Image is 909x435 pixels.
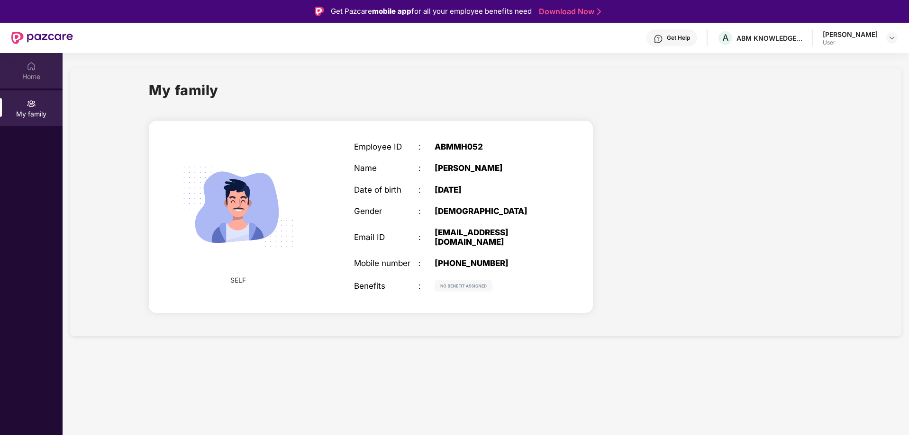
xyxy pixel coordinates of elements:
[418,232,435,242] div: :
[418,258,435,268] div: :
[315,7,324,16] img: Logo
[418,281,435,291] div: :
[418,185,435,195] div: :
[418,206,435,216] div: :
[418,163,435,173] div: :
[654,34,663,44] img: svg+xml;base64,PHN2ZyBpZD0iSGVscC0zMngzMiIgeG1sbnM9Imh0dHA6Ly93d3cudzMub3JnLzIwMDAvc3ZnIiB3aWR0aD...
[435,206,547,216] div: [DEMOGRAPHIC_DATA]
[354,206,418,216] div: Gender
[823,30,878,39] div: [PERSON_NAME]
[722,32,729,44] span: A
[354,232,418,242] div: Email ID
[823,39,878,46] div: User
[27,62,36,71] img: svg+xml;base64,PHN2ZyBpZD0iSG9tZSIgeG1sbnM9Imh0dHA6Ly93d3cudzMub3JnLzIwMDAvc3ZnIiB3aWR0aD0iMjAiIG...
[539,7,598,17] a: Download Now
[354,163,418,173] div: Name
[11,32,73,44] img: New Pazcare Logo
[372,7,411,16] strong: mobile app
[435,163,547,173] div: [PERSON_NAME]
[888,34,896,42] img: svg+xml;base64,PHN2ZyBpZD0iRHJvcGRvd24tMzJ4MzIiIHhtbG5zPSJodHRwOi8vd3d3LnczLm9yZy8yMDAwL3N2ZyIgd2...
[435,142,547,151] div: ABMMH052
[435,228,547,247] div: [EMAIL_ADDRESS][DOMAIN_NAME]
[354,258,418,268] div: Mobile number
[354,281,418,291] div: Benefits
[149,80,218,101] h1: My family
[170,139,306,275] img: svg+xml;base64,PHN2ZyB4bWxucz0iaHR0cDovL3d3dy53My5vcmcvMjAwMC9zdmciIHdpZHRoPSIyMjQiIGhlaWdodD0iMT...
[230,275,246,285] span: SELF
[435,258,547,268] div: [PHONE_NUMBER]
[354,142,418,151] div: Employee ID
[418,142,435,151] div: :
[331,6,532,17] div: Get Pazcare for all your employee benefits need
[354,185,418,195] div: Date of birth
[667,34,690,42] div: Get Help
[736,34,803,43] div: ABM KNOWLEDGEWARE LTD
[597,7,601,17] img: Stroke
[27,99,36,108] img: svg+xml;base64,PHN2ZyB3aWR0aD0iMjAiIGhlaWdodD0iMjAiIHZpZXdCb3g9IjAgMCAyMCAyMCIgZmlsbD0ibm9uZSIgeG...
[435,185,547,195] div: [DATE]
[435,280,492,292] img: svg+xml;base64,PHN2ZyB4bWxucz0iaHR0cDovL3d3dy53My5vcmcvMjAwMC9zdmciIHdpZHRoPSIxMjIiIGhlaWdodD0iMj...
